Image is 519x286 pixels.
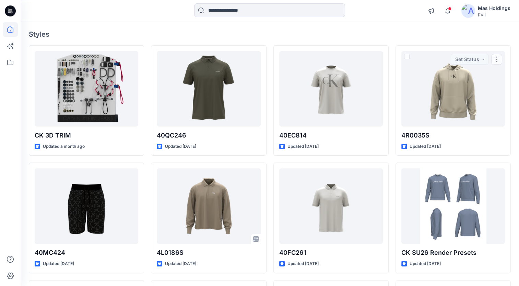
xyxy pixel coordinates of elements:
a: 4R0035S [401,51,505,127]
a: CK 3D TRIM [35,51,138,127]
a: CK SU26 Render Presets [401,168,505,244]
p: Updated [DATE] [165,143,196,150]
div: PVH [478,12,510,17]
a: 40EC814 [279,51,383,127]
p: 4R0035S [401,131,505,140]
a: 40MC424 [35,168,138,244]
p: Updated [DATE] [165,260,196,267]
p: 40EC814 [279,131,383,140]
p: Updated [DATE] [410,260,441,267]
p: 40QC246 [157,131,260,140]
h4: Styles [29,30,511,38]
p: 40MC424 [35,248,138,258]
p: Updated [DATE] [287,260,319,267]
p: Updated [DATE] [43,260,74,267]
div: Mas Holdings [478,4,510,12]
p: Updated [DATE] [287,143,319,150]
a: 40QC246 [157,51,260,127]
img: avatar [461,4,475,18]
p: 40FC261 [279,248,383,258]
p: CK 3D TRIM [35,131,138,140]
p: CK SU26 Render Presets [401,248,505,258]
a: 40FC261 [279,168,383,244]
p: Updated a month ago [43,143,85,150]
a: 4L0186S [157,168,260,244]
p: Updated [DATE] [410,143,441,150]
p: 4L0186S [157,248,260,258]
